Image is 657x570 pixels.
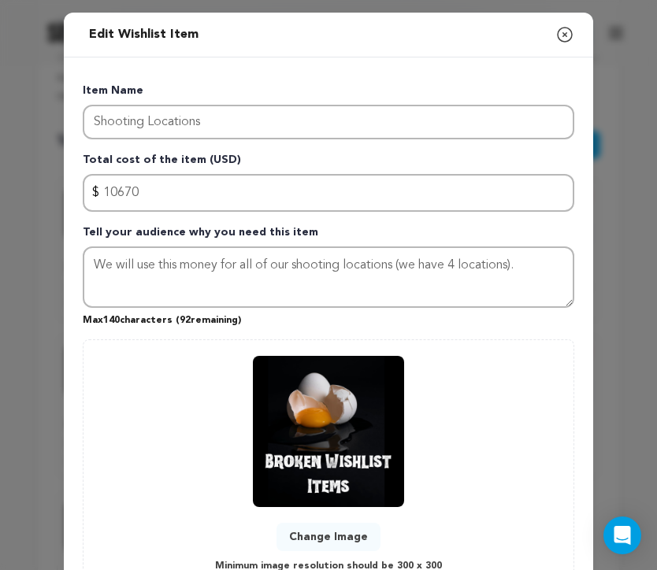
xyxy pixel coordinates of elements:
input: Enter item name [83,105,574,139]
h2: Edit Wishlist Item [83,19,205,50]
p: Max characters ( remaining) [83,308,574,327]
p: Tell your audience why you need this item [83,224,574,246]
span: 92 [180,316,191,325]
textarea: Tell your audience why you need this item [83,246,574,308]
input: Enter total cost of the item [83,174,574,212]
span: 140 [103,316,120,325]
p: Total cost of the item (USD) [83,152,574,174]
p: Item Name [83,83,574,105]
button: Change Image [277,523,380,551]
span: $ [92,183,99,202]
div: Open Intercom Messenger [603,516,641,554]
